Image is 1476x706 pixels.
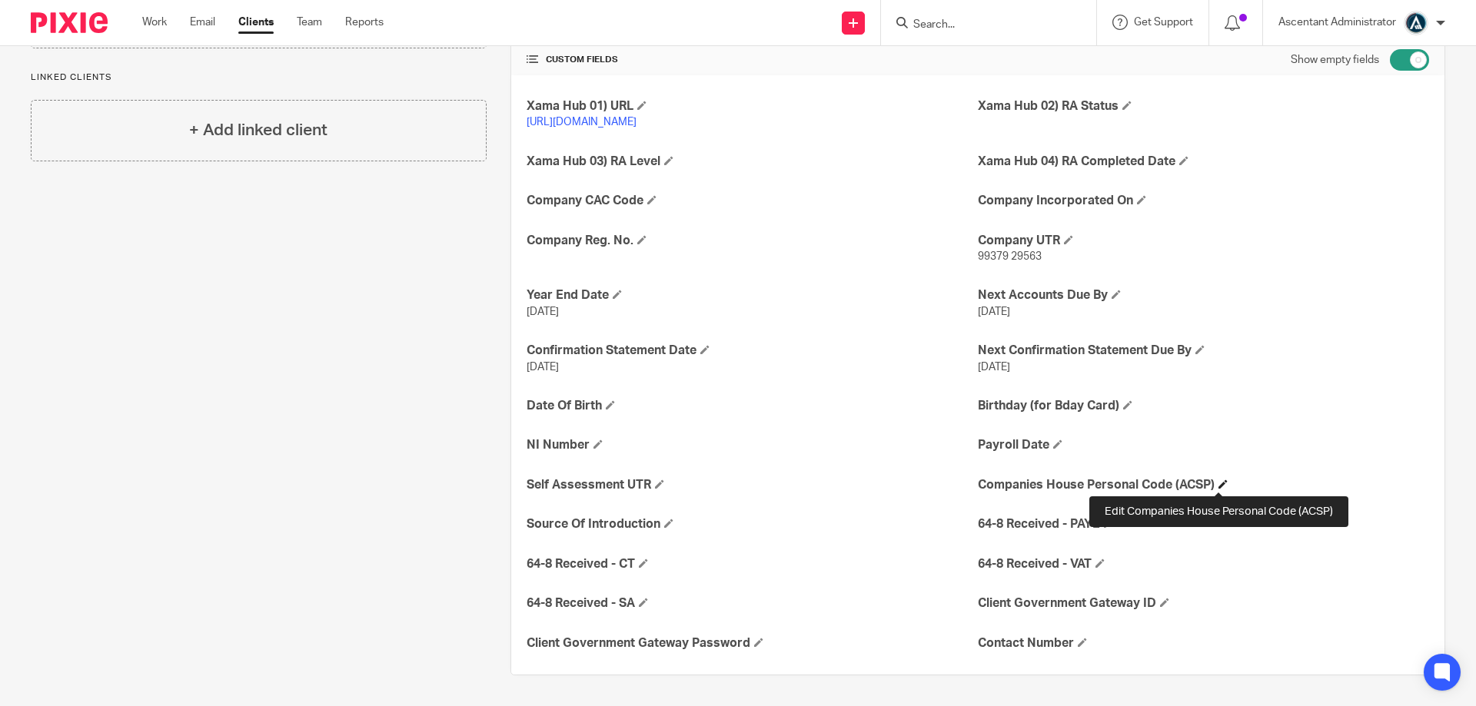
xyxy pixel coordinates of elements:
[527,154,978,170] h4: Xama Hub 03) RA Level
[527,516,978,532] h4: Source Of Introduction
[345,15,384,30] a: Reports
[190,15,215,30] a: Email
[1134,17,1193,28] span: Get Support
[527,398,978,414] h4: Date Of Birth
[527,477,978,493] h4: Self Assessment UTR
[527,343,978,359] h4: Confirmation Statement Date
[297,15,322,30] a: Team
[527,233,978,249] h4: Company Reg. No.
[978,287,1429,303] h4: Next Accounts Due By
[978,343,1429,359] h4: Next Confirmation Statement Due By
[527,362,559,373] span: [DATE]
[978,635,1429,651] h4: Contact Number
[978,98,1429,114] h4: Xama Hub 02) RA Status
[527,98,978,114] h4: Xama Hub 01) URL
[527,54,978,66] h4: CUSTOM FIELDS
[238,15,274,30] a: Clients
[978,307,1010,317] span: [DATE]
[978,193,1429,209] h4: Company Incorporated On
[978,437,1429,453] h4: Payroll Date
[527,437,978,453] h4: NI Number
[978,516,1429,532] h4: 64-8 Received - PAYE
[978,556,1429,572] h4: 64-8 Received - VAT
[189,118,327,142] h4: + Add linked client
[978,595,1429,612] h4: Client Government Gateway ID
[527,193,978,209] h4: Company CAC Code
[527,556,978,572] h4: 64-8 Received - CT
[978,233,1429,249] h4: Company UTR
[527,287,978,303] h4: Year End Date
[31,12,108,33] img: Pixie
[978,154,1429,170] h4: Xama Hub 04) RA Completed Date
[1291,52,1379,68] label: Show empty fields
[1404,11,1428,35] img: Ascentant%20Round%20Only.png
[31,71,487,84] p: Linked clients
[527,117,637,128] a: [URL][DOMAIN_NAME]
[1278,15,1396,30] p: Ascentant Administrator
[527,307,559,317] span: [DATE]
[142,15,167,30] a: Work
[527,595,978,612] h4: 64-8 Received - SA
[978,362,1010,373] span: [DATE]
[527,635,978,651] h4: Client Government Gateway Password
[912,18,1050,32] input: Search
[978,251,1042,262] span: 99379 29563
[978,398,1429,414] h4: Birthday (for Bday Card)
[978,477,1429,493] h4: Companies House Personal Code (ACSP)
